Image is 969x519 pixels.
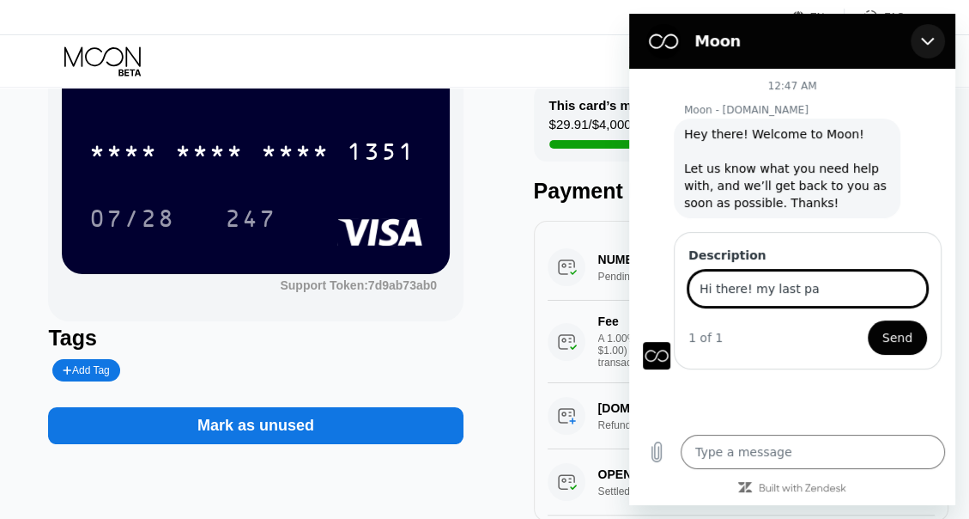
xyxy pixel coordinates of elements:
div: 1351 [347,140,415,168]
div: Fee [598,314,718,328]
div: EN [810,11,825,23]
div: 247 [225,207,276,235]
div: Payment Details [534,179,948,204]
div: 07/28 [76,197,188,240]
div: EN [792,9,845,26]
div: 247 [212,197,289,240]
div: 07/28 [89,207,175,235]
div: FAQ [884,11,905,23]
div: This card’s monthly limit [549,98,700,113]
div: Tags [48,326,463,351]
div: Support Token: 7d9ab73ab0 [280,278,437,292]
div: A 1.00% fee (minimum of $1.00) is charged on all transactions [598,333,727,369]
iframe: Messaging window [629,14,955,505]
div: FAQ [845,9,905,26]
div: Add Tag [52,359,119,382]
div: Support Token:7d9ab73ab0 [280,278,437,292]
div: Mark as unused [48,390,463,444]
div: $29.91 / $4,000.00 [549,117,650,140]
div: Add Tag [63,364,109,376]
div: FeeA 1.00% fee (minimum of $1.00) is charged on all transactions$1.00[DATE] 11:47 PM [548,301,935,383]
div: Mark as unused [197,416,314,436]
